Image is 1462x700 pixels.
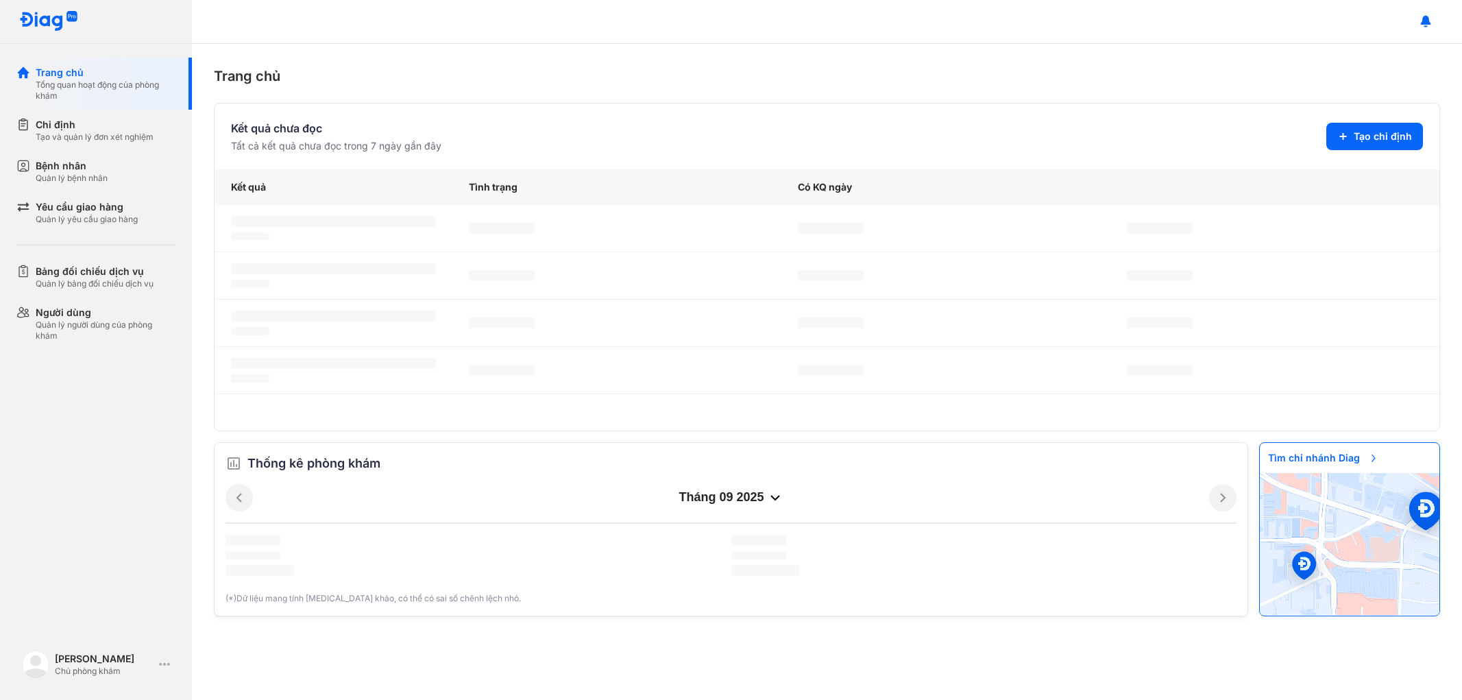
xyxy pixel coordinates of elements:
[36,278,154,289] div: Quản lý bảng đối chiếu dịch vụ
[798,317,864,328] span: ‌
[1127,223,1193,234] span: ‌
[231,263,436,274] span: ‌
[469,365,535,376] span: ‌
[469,317,535,328] span: ‌
[226,455,242,472] img: order.5a6da16c.svg
[731,535,786,546] span: ‌
[781,169,1110,205] div: Có KQ ngày
[36,214,138,225] div: Quản lý yêu cầu giao hàng
[226,535,280,546] span: ‌
[231,327,269,335] span: ‌
[226,592,1236,605] div: (*)Dữ liệu mang tính [MEDICAL_DATA] khảo, có thể có sai số chênh lệch nhỏ.
[226,565,294,576] span: ‌
[36,132,154,143] div: Tạo và quản lý đơn xét nghiệm
[19,11,78,32] img: logo
[55,666,154,677] div: Chủ phòng khám
[226,551,280,559] span: ‌
[36,118,154,132] div: Chỉ định
[231,139,441,153] div: Tất cả kết quả chưa đọc trong 7 ngày gần đây
[214,66,1440,86] div: Trang chủ
[247,454,380,473] span: Thống kê phòng khám
[36,66,175,80] div: Trang chủ
[798,365,864,376] span: ‌
[1127,365,1193,376] span: ‌
[231,311,436,322] span: ‌
[731,565,800,576] span: ‌
[36,173,108,184] div: Quản lý bệnh nhân
[231,216,436,227] span: ‌
[452,169,781,205] div: Tình trạng
[469,270,535,281] span: ‌
[231,358,436,369] span: ‌
[36,159,108,173] div: Bệnh nhân
[36,80,175,101] div: Tổng quan hoạt động của phòng khám
[215,169,452,205] div: Kết quả
[231,232,269,241] span: ‌
[36,306,175,319] div: Người dùng
[231,280,269,288] span: ‌
[36,200,138,214] div: Yêu cầu giao hàng
[798,223,864,234] span: ‌
[231,120,441,136] div: Kết quả chưa đọc
[36,265,154,278] div: Bảng đối chiếu dịch vụ
[36,319,175,341] div: Quản lý người dùng của phòng khám
[1127,317,1193,328] span: ‌
[1127,270,1193,281] span: ‌
[469,223,535,234] span: ‌
[798,270,864,281] span: ‌
[1354,130,1412,143] span: Tạo chỉ định
[1260,443,1387,473] span: Tìm chi nhánh Diag
[253,490,1209,506] div: tháng 09 2025
[1326,123,1423,150] button: Tạo chỉ định
[55,652,154,666] div: [PERSON_NAME]
[731,551,786,559] span: ‌
[231,374,269,383] span: ‌
[22,651,49,678] img: logo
